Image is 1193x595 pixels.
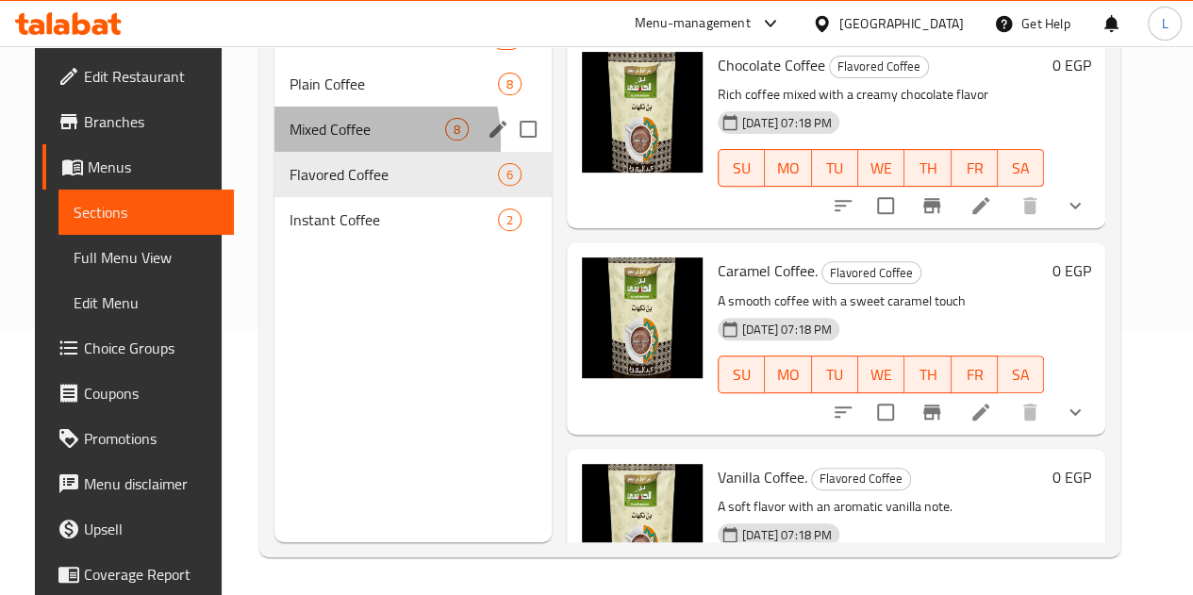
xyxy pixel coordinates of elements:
button: TH [904,355,951,393]
button: TH [904,149,951,187]
a: Promotions [42,416,234,461]
p: A smooth coffee with a sweet caramel touch [718,289,1044,313]
span: TU [820,361,851,388]
span: Mixed Coffee [290,118,445,140]
div: Flavored Coffee [821,261,921,284]
button: WE [858,355,904,393]
p: Rich coffee mixed with a creamy chocolate flavor [718,83,1044,107]
button: sort-choices [820,389,866,435]
div: items [498,163,522,186]
span: FR [959,155,990,182]
span: Chocolate Coffee [718,51,825,79]
span: Select to update [866,392,905,432]
span: [DATE] 07:18 PM [735,114,839,132]
span: Flavored Coffee [290,163,498,186]
svg: Show Choices [1064,194,1086,217]
span: FR [959,361,990,388]
span: SU [726,361,757,388]
span: [DATE] 07:18 PM [735,526,839,544]
div: Instant Coffee2 [274,197,552,242]
a: Full Menu View [58,235,234,280]
button: MO [765,149,811,187]
button: delete [1007,389,1052,435]
span: TH [912,155,943,182]
span: Caramel Coffee. [718,256,818,285]
span: Edit Menu [74,291,219,314]
span: Flavored Coffee [830,56,928,77]
a: Sections [58,190,234,235]
span: 6 [499,166,521,184]
h6: 0 EGP [1052,52,1090,78]
button: TU [812,149,858,187]
span: [DATE] 07:18 PM [735,321,839,339]
span: Flavored Coffee [822,262,920,284]
a: Menus [42,144,234,190]
span: MO [772,361,804,388]
span: 2 [499,211,521,229]
a: Branches [42,99,234,144]
span: Sections [74,201,219,223]
span: WE [866,361,897,388]
div: Flavored Coffee [829,56,929,78]
a: Upsell [42,506,234,552]
button: edit [484,115,512,143]
button: SA [998,355,1044,393]
div: items [498,73,522,95]
button: delete [1007,183,1052,228]
div: Plain Coffee8 [274,61,552,107]
div: Flavored Coffee [811,468,911,490]
span: TU [820,155,851,182]
span: Full Menu View [74,246,219,269]
h6: 0 EGP [1052,257,1090,284]
span: Vanilla Coffee. [718,463,807,491]
img: Caramel Coffee. [582,257,703,378]
span: Menus [88,156,219,178]
span: 8 [499,75,521,93]
a: Edit Restaurant [42,54,234,99]
span: Coverage Report [84,563,219,586]
div: items [498,208,522,231]
div: items [445,118,469,140]
span: 8 [446,121,468,139]
button: SA [998,149,1044,187]
span: WE [866,155,897,182]
button: Branch-specific-item [909,389,954,435]
button: TU [812,355,858,393]
span: Promotions [84,427,219,450]
svg: Show Choices [1064,401,1086,423]
button: Branch-specific-item [909,183,954,228]
span: Instant Coffee [290,208,498,231]
button: SU [718,355,765,393]
a: Choice Groups [42,325,234,371]
div: Flavored Coffee6 [274,152,552,197]
a: Menu disclaimer [42,461,234,506]
a: Edit menu item [969,401,992,423]
a: Coupons [42,371,234,416]
span: Edit Restaurant [84,65,219,88]
button: SU [718,149,765,187]
span: SA [1005,361,1036,388]
span: Select to update [866,186,905,225]
button: FR [952,149,998,187]
nav: Menu sections [274,8,552,250]
img: Vanilla Coffee. [582,464,703,585]
button: show more [1052,183,1098,228]
a: Edit Menu [58,280,234,325]
span: Branches [84,110,219,133]
span: Flavored Coffee [812,468,910,489]
span: Menu disclaimer [84,472,219,495]
span: SU [726,155,757,182]
button: sort-choices [820,183,866,228]
button: WE [858,149,904,187]
span: Coupons [84,382,219,405]
a: Edit menu item [969,194,992,217]
span: Choice Groups [84,337,219,359]
div: Plain Coffee [290,73,498,95]
span: MO [772,155,804,182]
button: FR [952,355,998,393]
button: show more [1052,389,1098,435]
span: SA [1005,155,1036,182]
